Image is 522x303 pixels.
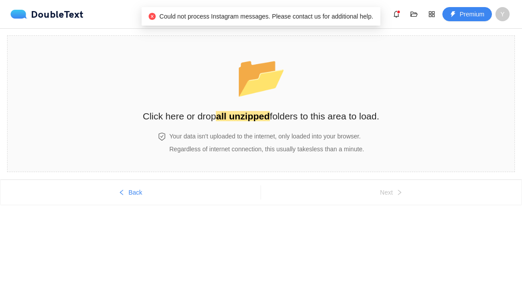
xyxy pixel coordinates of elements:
[149,13,156,20] span: close-circle
[261,185,522,199] button: Nextright
[159,13,373,20] span: Could not process Instagram messages. Please contact us for additional help.
[11,10,84,19] div: DoubleText
[425,11,438,18] span: appstore
[236,54,287,99] span: folder
[169,131,364,141] h4: Your data isn't uploaded to the internet, only loaded into your browser.
[158,133,166,141] span: safety-certificate
[425,7,439,21] button: appstore
[119,189,125,196] span: left
[143,109,380,123] h2: Click here or drop folders to this area to load.
[460,9,484,19] span: Premium
[0,185,261,199] button: leftBack
[128,188,142,197] span: Back
[390,11,403,18] span: bell
[11,10,31,19] img: logo
[216,111,269,121] strong: all unzipped
[389,7,403,21] button: bell
[407,7,421,21] button: folder-open
[442,7,492,21] button: thunderboltPremium
[11,10,84,19] a: logoDoubleText
[450,11,456,18] span: thunderbolt
[500,7,504,21] span: Y
[407,11,421,18] span: folder-open
[169,146,364,153] span: Regardless of internet connection, this usually takes less than a minute .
